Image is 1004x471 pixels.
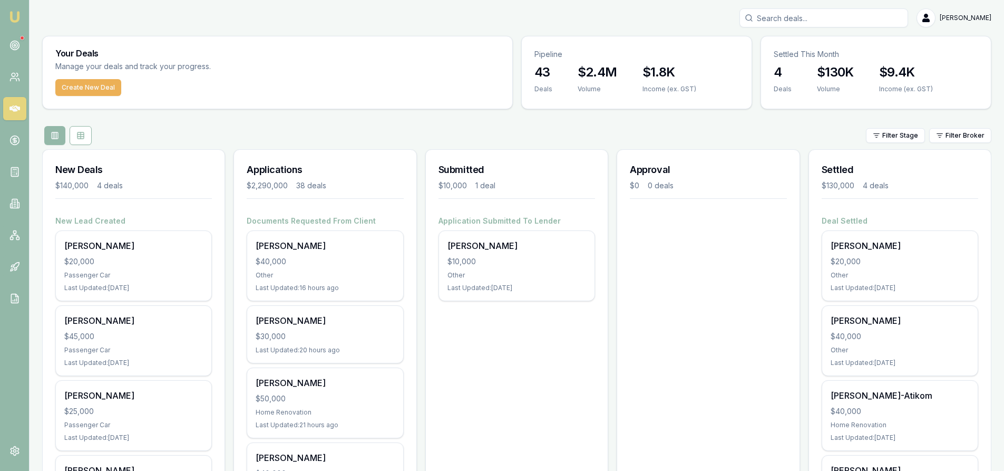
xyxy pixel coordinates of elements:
div: 4 deals [97,180,123,191]
p: Pipeline [534,49,739,60]
div: $40,000 [831,406,969,417]
button: Filter Stage [866,128,925,143]
div: Other [831,271,969,280]
span: Filter Broker [945,131,984,140]
h3: Approval [630,162,786,177]
h3: $2.4M [578,64,617,81]
div: 38 deals [296,180,326,191]
div: [PERSON_NAME] [831,314,969,327]
div: $40,000 [256,256,394,267]
div: $0 [630,180,639,191]
p: Settled This Month [774,49,978,60]
h4: Documents Requested From Client [247,216,403,226]
div: Last Updated: 21 hours ago [256,421,394,429]
h4: Application Submitted To Lender [438,216,595,226]
h3: Settled [822,162,978,177]
h3: Your Deals [55,49,500,57]
div: $130,000 [822,180,854,191]
p: Manage your deals and track your progress. [55,61,325,73]
div: Passenger Car [64,346,203,354]
h4: New Lead Created [55,216,212,226]
div: $30,000 [256,331,394,342]
div: [PERSON_NAME] [447,239,586,252]
div: [PERSON_NAME] [64,314,203,327]
div: [PERSON_NAME] [256,377,394,389]
div: [PERSON_NAME] [256,239,394,252]
div: 1 deal [475,180,495,191]
div: Last Updated: [DATE] [831,434,969,442]
div: Income (ex. GST) [879,85,933,93]
div: Home Renovation [256,408,394,417]
div: $10,000 [447,256,586,267]
div: Passenger Car [64,271,203,280]
div: $25,000 [64,406,203,417]
div: Last Updated: [DATE] [64,359,203,367]
div: 4 deals [863,180,889,191]
div: Passenger Car [64,421,203,429]
input: Search deals [739,8,908,27]
button: Filter Broker [929,128,991,143]
div: Income (ex. GST) [642,85,696,93]
span: Filter Stage [882,131,918,140]
div: Home Renovation [831,421,969,429]
h3: $9.4K [879,64,933,81]
div: $20,000 [831,256,969,267]
h3: 43 [534,64,552,81]
div: $10,000 [438,180,467,191]
div: [PERSON_NAME] [831,239,969,252]
div: Other [447,271,586,280]
div: Deals [534,85,552,93]
div: [PERSON_NAME] [64,389,203,402]
div: 0 deals [648,180,674,191]
h3: 4 [774,64,792,81]
div: [PERSON_NAME]-Atikom [831,389,969,402]
div: Last Updated: [DATE] [64,284,203,292]
div: [PERSON_NAME] [64,239,203,252]
div: Other [256,271,394,280]
h3: $1.8K [642,64,696,81]
h3: New Deals [55,162,212,177]
div: Other [831,346,969,354]
div: [PERSON_NAME] [256,451,394,464]
div: Volume [578,85,617,93]
img: emu-icon-u.png [8,11,21,23]
div: $140,000 [55,180,89,191]
div: Volume [817,85,854,93]
div: Deals [774,85,792,93]
div: $2,290,000 [247,180,288,191]
div: $20,000 [64,256,203,267]
div: Last Updated: 20 hours ago [256,346,394,354]
button: Create New Deal [55,79,121,96]
h3: Submitted [438,162,595,177]
h3: $130K [817,64,854,81]
h4: Deal Settled [822,216,978,226]
div: Last Updated: [DATE] [64,434,203,442]
div: Last Updated: [DATE] [831,359,969,367]
div: [PERSON_NAME] [256,314,394,327]
div: $40,000 [831,331,969,342]
div: $45,000 [64,331,203,342]
div: Last Updated: [DATE] [831,284,969,292]
h3: Applications [247,162,403,177]
span: [PERSON_NAME] [940,14,991,22]
div: Last Updated: [DATE] [447,284,586,292]
div: Last Updated: 16 hours ago [256,284,394,292]
div: $50,000 [256,393,394,404]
